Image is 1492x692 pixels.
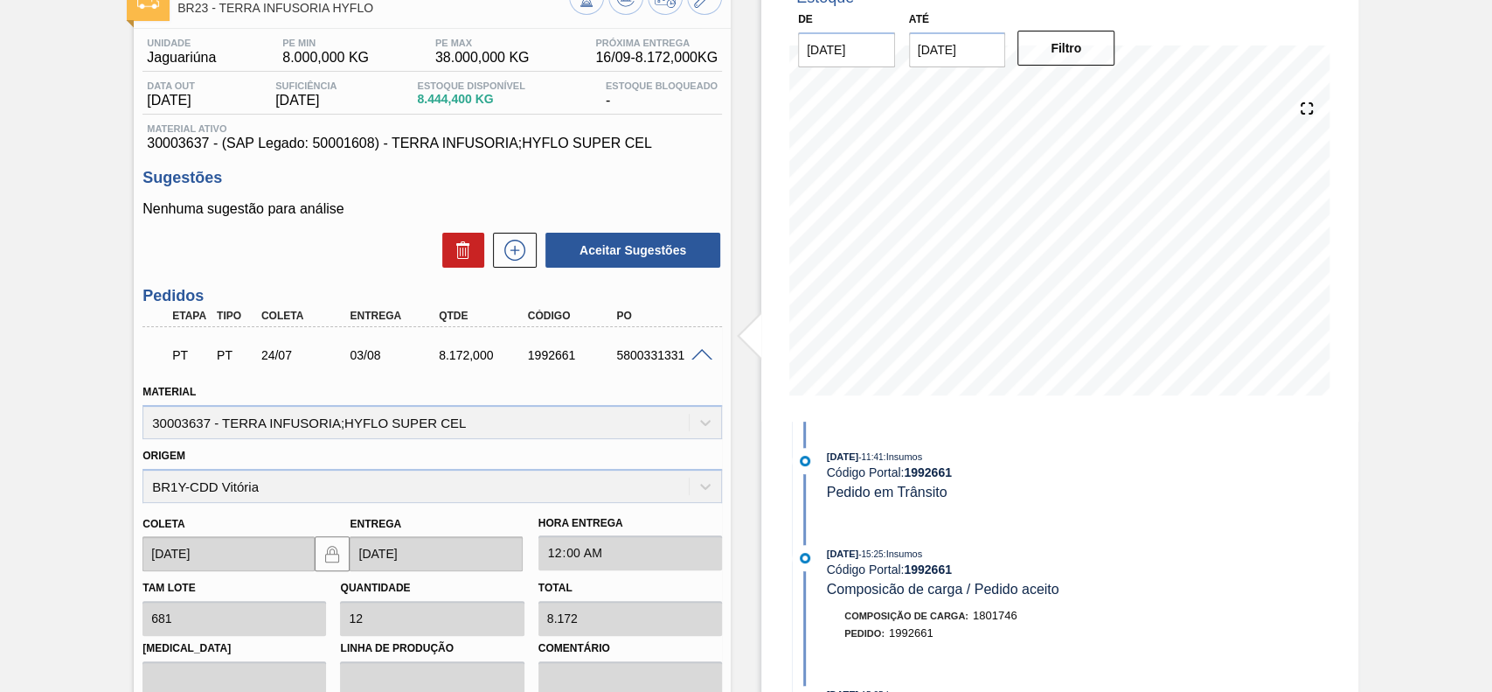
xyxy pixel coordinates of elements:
span: 38.000,000 KG [435,50,530,66]
span: Jaguariúna [147,50,216,66]
img: atual [800,456,810,466]
label: Hora Entrega [538,511,722,536]
label: Comentário [538,636,722,661]
input: dd/mm/yyyy [798,32,895,67]
span: 8.000,000 KG [282,50,369,66]
label: [MEDICAL_DATA] [142,636,326,661]
span: Estoque Bloqueado [606,80,718,91]
span: Composição de Carga : [844,611,968,621]
label: Quantidade [340,582,410,594]
span: [DATE] [827,549,858,559]
span: Unidade [147,38,216,48]
input: dd/mm/yyyy [350,536,522,571]
div: Código [524,310,622,322]
div: Pedido de Transferência [212,348,258,362]
span: Material ativo [147,123,718,134]
p: PT [172,348,209,362]
div: Etapa [168,310,213,322]
div: Excluir Sugestões [434,233,484,268]
label: Entrega [350,518,401,530]
label: Linha de Produção [340,636,524,661]
label: Tam lote [142,582,195,594]
span: PE MAX [435,38,530,48]
span: Estoque Disponível [417,80,524,91]
label: Até [909,13,929,25]
span: : Insumos [883,451,922,462]
input: dd/mm/yyyy [909,32,1006,67]
span: 30003637 - (SAP Legado: 50001608) - TERRA INFUSORIA;HYFLO SUPER CEL [147,136,718,151]
button: locked [315,536,350,571]
img: atual [800,553,810,563]
span: Pedido : [844,628,885,639]
label: Material [142,386,196,398]
span: [DATE] [147,93,195,108]
span: Pedido em Trânsito [827,485,947,500]
div: 5800331331 [612,348,711,362]
p: Nenhuma sugestão para análise [142,201,722,217]
span: PE MIN [282,38,369,48]
span: Suficiência [275,80,337,91]
span: 16/09 - 8.172,000 KG [595,50,718,66]
span: Composicão de carga / Pedido aceito [827,582,1059,597]
span: Data out [147,80,195,91]
button: Filtro [1017,31,1114,66]
div: 03/08/2025 [345,348,444,362]
img: locked [322,543,343,564]
span: : Insumos [883,549,922,559]
div: - [601,80,722,108]
label: Coleta [142,518,184,530]
div: Entrega [345,310,444,322]
span: 1992661 [889,626,933,640]
div: Código Portal: [827,465,1242,479]
div: PO [612,310,711,322]
div: Coleta [257,310,356,322]
div: Pedido em Trânsito [168,336,213,374]
div: Qtde [434,310,533,322]
label: Origem [142,450,185,462]
label: Total [538,582,573,594]
strong: 1992661 [904,563,952,577]
h3: Sugestões [142,169,722,187]
input: dd/mm/yyyy [142,536,315,571]
span: Próxima Entrega [595,38,718,48]
div: 24/07/2025 [257,348,356,362]
button: Aceitar Sugestões [545,233,720,268]
span: - 11:41 [858,452,883,462]
span: 8.444,400 KG [417,93,524,106]
span: [DATE] [827,451,858,462]
div: 1992661 [524,348,622,362]
span: 1801746 [973,609,1017,622]
span: [DATE] [275,93,337,108]
h3: Pedidos [142,287,722,305]
label: De [798,13,813,25]
div: 8.172,000 [434,348,533,362]
div: Código Portal: [827,563,1242,577]
span: - 15:25 [858,549,883,559]
strong: 1992661 [904,465,952,479]
span: BR23 - TERRA INFUSORIA HYFLO [177,2,569,15]
div: Tipo [212,310,258,322]
div: Aceitar Sugestões [537,231,722,269]
div: Nova sugestão [484,233,537,268]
